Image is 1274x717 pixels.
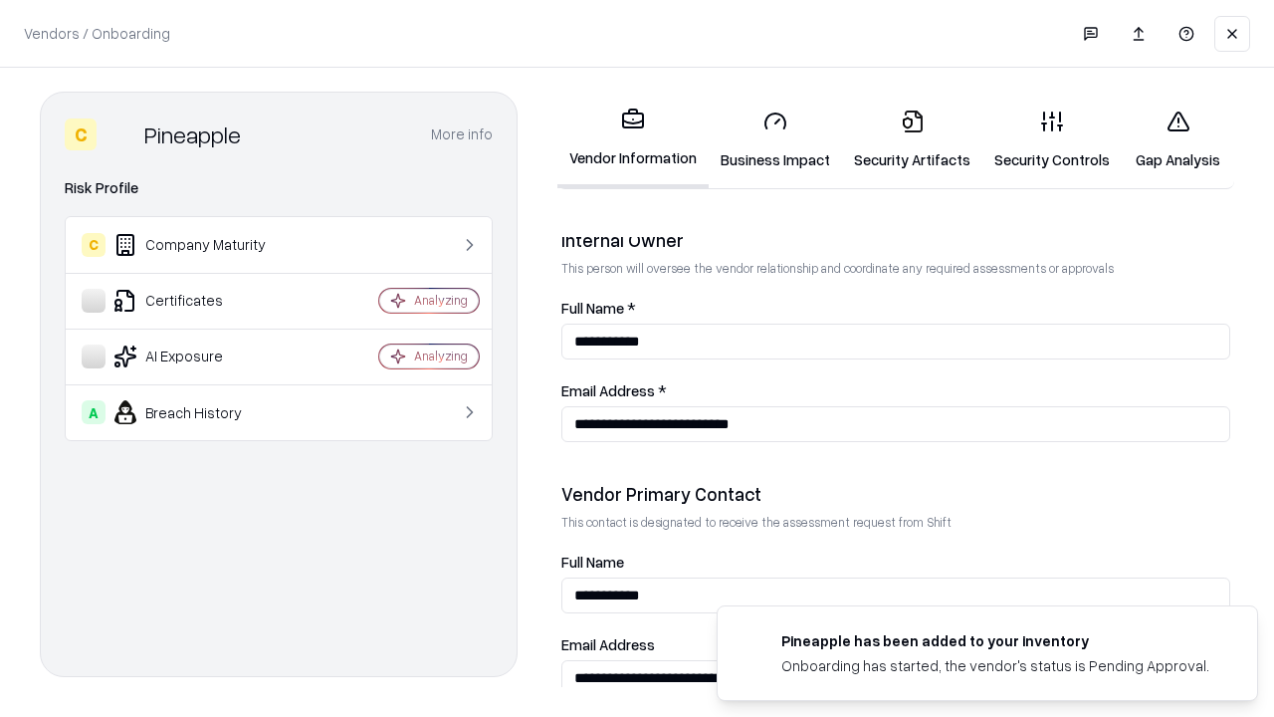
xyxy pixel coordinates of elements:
label: Email Address [561,637,1230,652]
a: Vendor Information [557,92,709,188]
div: A [82,400,106,424]
div: Company Maturity [82,233,319,257]
a: Security Artifacts [842,94,982,186]
label: Full Name * [561,301,1230,316]
div: Onboarding has started, the vendor's status is Pending Approval. [781,655,1209,676]
div: Internal Owner [561,228,1230,252]
div: Breach History [82,400,319,424]
div: Pineapple [144,119,241,150]
div: Risk Profile [65,176,493,200]
p: This person will oversee the vendor relationship and coordinate any required assessments or appro... [561,260,1230,277]
div: Analyzing [414,348,468,364]
div: AI Exposure [82,345,319,368]
img: Pineapple [105,119,136,150]
p: Vendors / Onboarding [24,23,170,44]
div: Pineapple has been added to your inventory [781,630,1209,651]
div: C [82,233,106,257]
label: Full Name [561,555,1230,570]
p: This contact is designated to receive the assessment request from Shift [561,514,1230,531]
div: C [65,119,97,150]
a: Security Controls [982,94,1122,186]
label: Email Address * [561,383,1230,398]
div: Certificates [82,289,319,313]
div: Vendor Primary Contact [561,482,1230,506]
a: Business Impact [709,94,842,186]
button: More info [431,117,493,152]
img: pineappleenergy.com [742,630,765,654]
a: Gap Analysis [1122,94,1234,186]
div: Analyzing [414,292,468,309]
